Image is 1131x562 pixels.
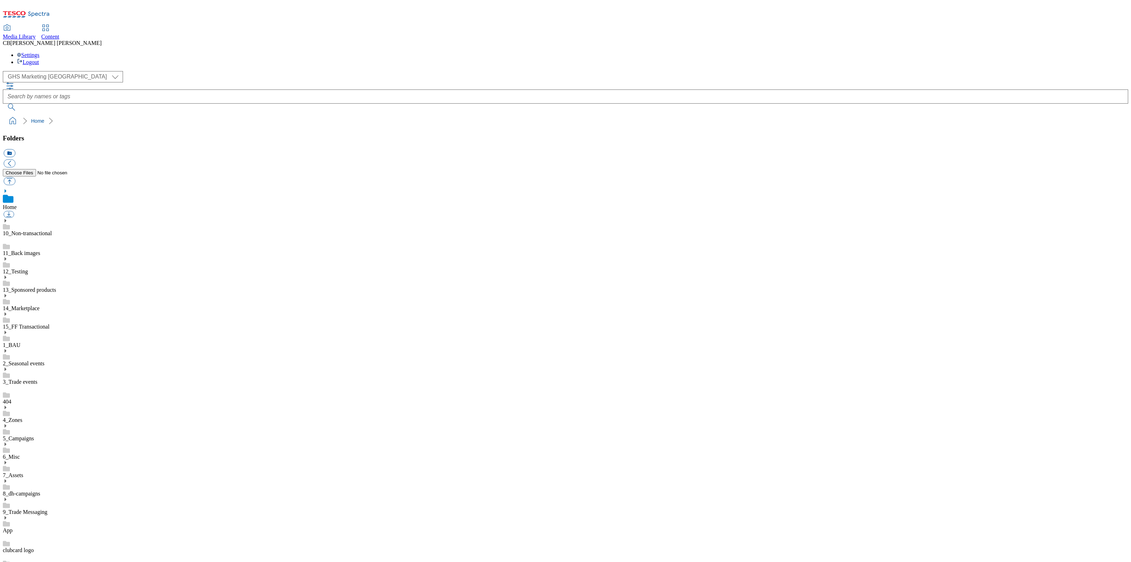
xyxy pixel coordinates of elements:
[3,417,22,423] a: 4_Zones
[3,25,36,40] a: Media Library
[3,360,45,366] a: 2_Seasonal events
[3,491,40,497] a: 8_dh-campaigns
[3,342,20,348] a: 1_BAU
[3,435,34,441] a: 5_Campaigns
[3,134,1128,142] h3: Folders
[3,454,20,460] a: 6_Misc
[3,34,36,40] span: Media Library
[3,204,17,210] a: Home
[3,89,1128,104] input: Search by names or tags
[3,472,23,478] a: 7_Assets
[3,509,47,515] a: 9_Trade Messaging
[3,250,40,256] a: 11_Back images
[3,114,1128,128] nav: breadcrumb
[3,305,40,311] a: 14_Marketplace
[3,379,37,385] a: 3_Trade events
[3,287,56,293] a: 13_Sponsored products
[17,59,39,65] a: Logout
[3,399,11,405] a: 404
[17,52,40,58] a: Settings
[41,25,59,40] a: Content
[3,527,13,533] a: App
[31,118,44,124] a: Home
[7,115,18,127] a: home
[3,230,52,236] a: 10_Non-transactional
[3,40,10,46] span: CB
[3,547,34,553] a: clubcard logo
[41,34,59,40] span: Content
[3,324,49,330] a: 15_FF Transactional
[10,40,101,46] span: [PERSON_NAME] [PERSON_NAME]
[3,268,28,274] a: 12_Testing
